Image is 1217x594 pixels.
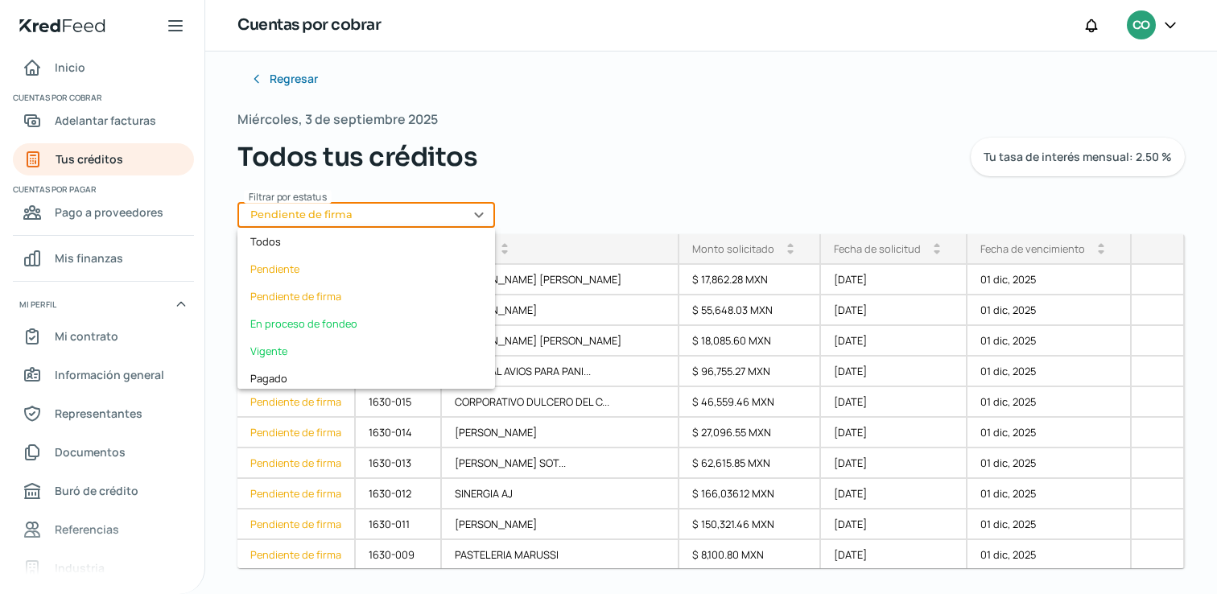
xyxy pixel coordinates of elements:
[13,359,194,391] a: Información general
[237,63,331,95] button: Regresar
[821,357,967,387] div: [DATE]
[821,265,967,295] div: [DATE]
[55,558,105,578] span: Industria
[13,182,192,196] span: Cuentas por pagar
[237,337,495,365] div: Vigente
[237,418,356,448] a: Pendiente de firma
[679,295,821,326] div: $ 55,648.03 MXN
[13,242,194,274] a: Mis finanzas
[55,403,142,423] span: Representantes
[679,448,821,479] div: $ 62,615.85 MXN
[679,540,821,571] div: $ 8,100.80 MXN
[237,108,438,131] span: Miércoles, 3 de septiembre 2025
[501,249,508,255] i: arrow_drop_down
[442,540,679,571] div: PASTELERIA MARUSSI
[442,448,679,479] div: [PERSON_NAME] SOT...
[967,387,1132,418] div: 01 dic, 2025
[237,387,356,418] div: Pendiente de firma
[967,357,1132,387] div: 01 dic, 2025
[237,283,495,310] div: Pendiente de firma
[13,475,194,507] a: Buró de crédito
[967,265,1132,295] div: 01 dic, 2025
[55,202,163,222] span: Pago a proveedores
[442,326,679,357] div: [PERSON_NAME] [PERSON_NAME]
[967,418,1132,448] div: 01 dic, 2025
[13,552,194,584] a: Industria
[356,387,442,418] div: 1630-015
[967,295,1132,326] div: 01 dic, 2025
[821,295,967,326] div: [DATE]
[237,448,356,479] a: Pendiente de firma
[237,228,495,255] div: Todos
[13,105,194,137] a: Adelantar facturas
[1098,249,1104,255] i: arrow_drop_down
[679,387,821,418] div: $ 46,559.46 MXN
[13,320,194,353] a: Mi contrato
[55,365,164,385] span: Información general
[356,479,442,509] div: 1630-012
[55,481,138,501] span: Buró de crédito
[249,190,327,204] span: Filtrar por estatus
[679,265,821,295] div: $ 17,862.28 MXN
[13,514,194,546] a: Referencias
[356,418,442,448] div: 1630-014
[13,52,194,84] a: Inicio
[821,540,967,571] div: [DATE]
[442,479,679,509] div: SINERGIA AJ
[13,196,194,229] a: Pago a proveedores
[692,241,774,256] div: Monto solicitado
[55,326,118,346] span: Mi contrato
[356,540,442,571] div: 1630-009
[967,540,1132,571] div: 01 dic, 2025
[13,143,194,175] a: Tus créditos
[442,357,679,387] div: EL TRIGAL AVIOS PARA PANI...
[821,479,967,509] div: [DATE]
[270,73,318,85] span: Regresar
[237,14,381,37] h1: Cuentas por cobrar
[934,249,940,255] i: arrow_drop_down
[356,448,442,479] div: 1630-013
[821,326,967,357] div: [DATE]
[442,265,679,295] div: [PERSON_NAME] [PERSON_NAME]
[1132,16,1149,35] span: CO
[13,398,194,430] a: Representantes
[679,509,821,540] div: $ 150,321.46 MXN
[821,418,967,448] div: [DATE]
[55,248,123,268] span: Mis finanzas
[55,110,156,130] span: Adelantar facturas
[984,151,1172,163] span: Tu tasa de interés mensual: 2.50 %
[237,255,495,283] div: Pendiente
[237,479,356,509] a: Pendiente de firma
[967,509,1132,540] div: 01 dic, 2025
[967,326,1132,357] div: 01 dic, 2025
[442,295,679,326] div: [PERSON_NAME]
[56,149,123,169] span: Tus créditos
[442,509,679,540] div: [PERSON_NAME]
[237,509,356,540] a: Pendiente de firma
[834,241,921,256] div: Fecha de solicitud
[356,509,442,540] div: 1630-011
[980,241,1085,256] div: Fecha de vencimiento
[787,249,794,255] i: arrow_drop_down
[442,387,679,418] div: CORPORATIVO DULCERO DEL C...
[237,310,495,337] div: En proceso de fondeo
[442,418,679,448] div: [PERSON_NAME]
[821,387,967,418] div: [DATE]
[679,418,821,448] div: $ 27,096.55 MXN
[13,436,194,468] a: Documentos
[967,479,1132,509] div: 01 dic, 2025
[237,138,477,176] span: Todos tus créditos
[237,540,356,571] a: Pendiente de firma
[55,519,119,539] span: Referencias
[679,326,821,357] div: $ 18,085.60 MXN
[821,448,967,479] div: [DATE]
[821,509,967,540] div: [DATE]
[13,90,192,105] span: Cuentas por cobrar
[237,365,495,392] div: Pagado
[19,297,56,311] span: Mi perfil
